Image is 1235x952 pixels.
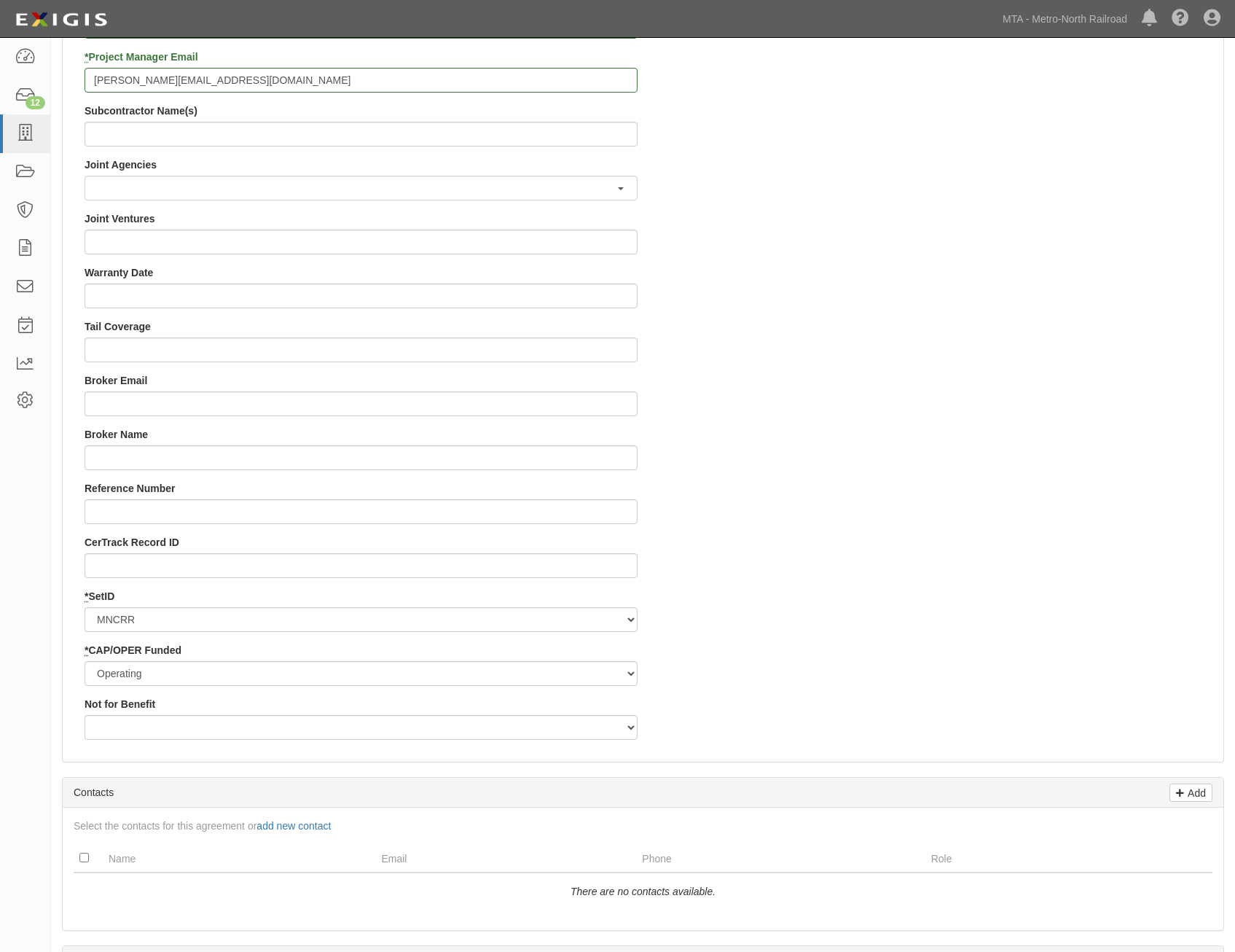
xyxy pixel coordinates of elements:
div: 12 [26,96,45,109]
label: SetID [85,589,114,604]
label: Reference Number [85,481,176,496]
th: Role [925,844,1154,873]
th: Name [103,844,375,873]
abbr: required [85,644,88,656]
label: Warranty Date [85,265,153,280]
a: MTA - Metro-North Railroad [995,4,1134,34]
label: Broker Email [85,373,147,388]
label: Broker Name [85,427,148,442]
div: Contacts [63,778,1223,808]
label: Subcontractor Name(s) [85,104,197,118]
th: Email [375,844,636,873]
a: Add [1169,784,1212,802]
label: Joint Agencies [85,157,157,172]
abbr: required [85,590,88,602]
i: Help Center - Complianz [1172,10,1189,28]
div: Select the contacts for this agreement or [63,819,1223,833]
label: CerTrack Record ID [85,535,179,550]
label: CAP/OPER Funded [85,643,181,658]
label: Not for Benefit [85,697,155,711]
img: logo-5460c22ac91f19d4615b14bd174203de0afe785f0fc80cf4dbbc73dc1793850b.png [11,7,111,33]
th: Phone [636,844,925,873]
p: Add [1184,784,1206,801]
a: add new contact [256,820,331,832]
abbr: required [85,51,88,63]
label: Joint Ventures [85,211,154,226]
label: Project Manager Email [85,50,198,64]
i: There are no contacts available. [571,886,715,897]
label: Tail Coverage [85,319,151,334]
